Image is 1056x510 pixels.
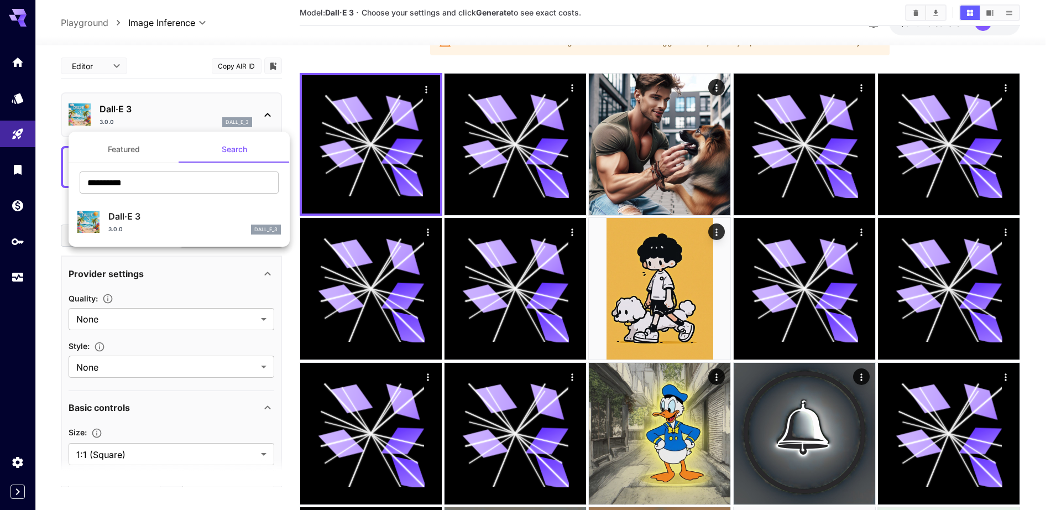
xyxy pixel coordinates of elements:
[69,136,179,163] button: Featured
[108,225,123,233] p: 3.0.0
[108,210,281,223] p: Dall·E 3
[77,205,281,239] div: Dall·E 33.0.0dall_e_3
[254,226,278,233] p: dall_e_3
[179,136,290,163] button: Search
